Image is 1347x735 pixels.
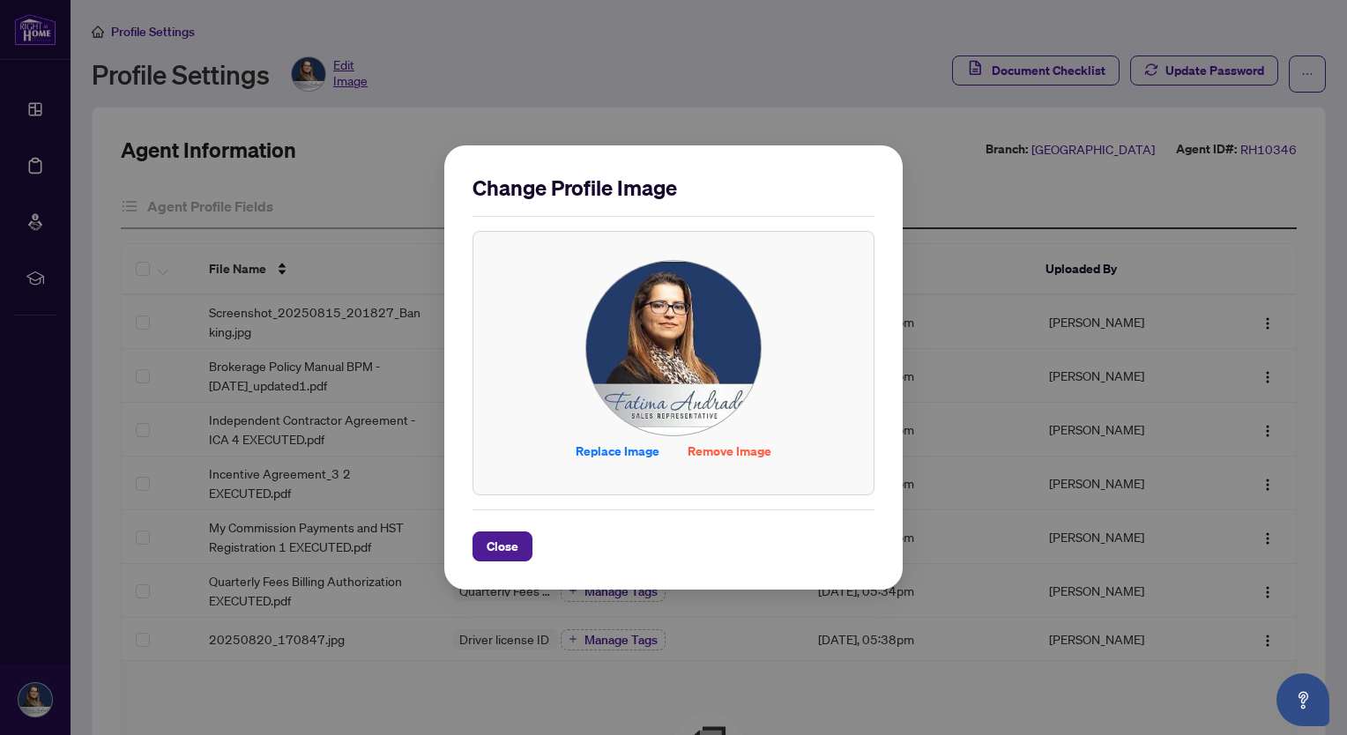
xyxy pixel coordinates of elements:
span: Close [487,532,518,561]
button: Close [473,531,532,561]
span: Replace Image [576,437,659,465]
button: Open asap [1276,673,1329,726]
img: Profile Icon [586,261,761,435]
h2: Change Profile Image [473,174,874,202]
button: Replace Image [562,436,673,466]
span: Remove Image [688,437,771,465]
button: Remove Image [673,436,785,466]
